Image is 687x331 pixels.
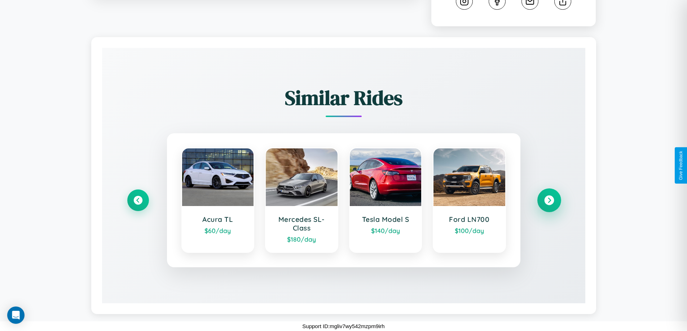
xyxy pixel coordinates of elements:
div: Give Feedback [678,151,683,180]
a: Mercedes SL-Class$180/day [265,148,338,253]
a: Tesla Model S$140/day [349,148,422,253]
div: $ 180 /day [273,235,330,243]
h3: Acura TL [189,215,247,224]
a: Acura TL$60/day [181,148,255,253]
div: $ 60 /day [189,227,247,234]
div: Open Intercom Messenger [7,307,25,324]
div: $ 140 /day [357,227,414,234]
a: Ford LN700$100/day [433,148,506,253]
div: $ 100 /day [441,227,498,234]
p: Support ID: mgliv7wy542mzpm9irh [302,321,384,331]
h3: Mercedes SL-Class [273,215,330,232]
h3: Ford LN700 [441,215,498,224]
h3: Tesla Model S [357,215,414,224]
h2: Similar Rides [127,84,560,112]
